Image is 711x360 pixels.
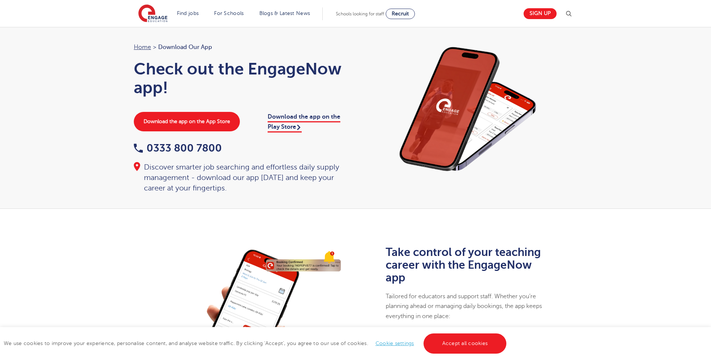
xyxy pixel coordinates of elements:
a: 0333 800 7800 [134,142,222,154]
a: Home [134,44,151,51]
a: Sign up [524,8,557,19]
span: We use cookies to improve your experience, personalise content, and analyse website traffic. By c... [4,341,508,346]
span: Tailored for educators and support staff. Whether you’re planning ahead or managing daily booking... [386,293,542,320]
div: Discover smarter job searching and effortless daily supply management - download our app [DATE] a... [134,162,348,193]
a: Blogs & Latest News [259,10,310,16]
span: Schools looking for staff [336,11,384,16]
a: Recruit [386,9,415,19]
a: For Schools [214,10,244,16]
img: Engage Education [138,4,168,23]
a: Find jobs [177,10,199,16]
a: Download the app on the App Store [134,112,240,131]
nav: breadcrumb [134,42,348,52]
a: Download the app on the Play Store [268,113,340,132]
span: Download our app [158,42,212,52]
b: Take control of your teaching career with the EngageNow app [386,246,541,284]
h1: Check out the EngageNow app! [134,60,348,97]
span: Recruit [392,11,409,16]
span: > [153,44,156,51]
a: Cookie settings [376,341,414,346]
a: Accept all cookies [424,333,507,354]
